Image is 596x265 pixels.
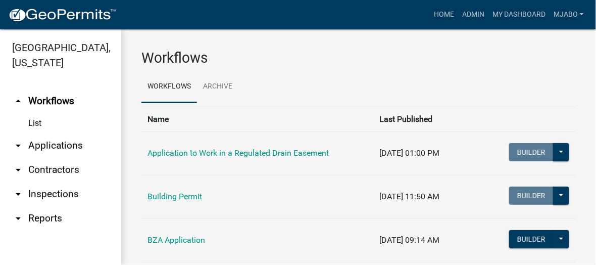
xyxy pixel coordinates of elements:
h3: Workflows [141,50,576,67]
button: Builder [509,143,554,161]
a: Application to Work in a Regulated Drain Easement [147,148,329,158]
a: My Dashboard [488,5,550,24]
a: Archive [197,71,238,103]
a: Workflows [141,71,197,103]
button: Builder [509,230,554,248]
i: arrow_drop_up [12,95,24,107]
a: BZA Application [147,235,205,245]
th: Name [141,107,373,131]
a: Admin [458,5,488,24]
a: Building Permit [147,192,202,201]
a: Home [430,5,458,24]
th: Last Published [373,107,503,131]
i: arrow_drop_down [12,140,24,152]
i: arrow_drop_down [12,188,24,200]
i: arrow_drop_down [12,212,24,225]
span: [DATE] 01:00 PM [379,148,439,158]
a: mjabo [550,5,588,24]
span: [DATE] 09:14 AM [379,235,439,245]
i: arrow_drop_down [12,164,24,176]
span: [DATE] 11:50 AM [379,192,439,201]
button: Builder [509,187,554,205]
